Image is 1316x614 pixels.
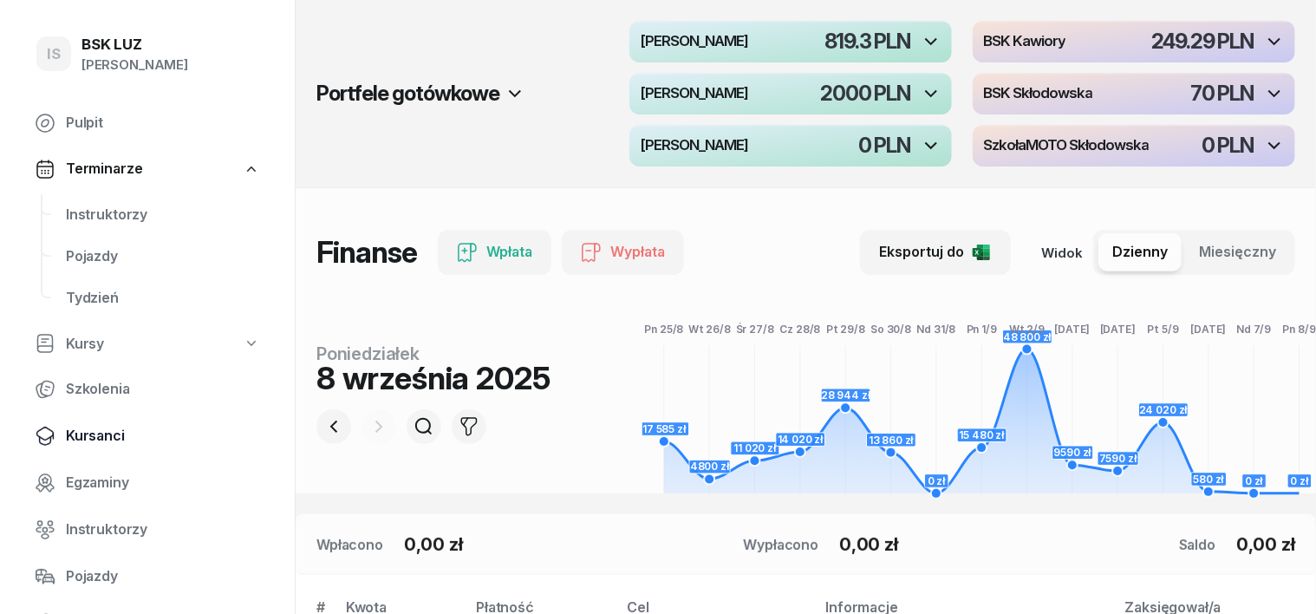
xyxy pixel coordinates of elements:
[66,565,260,588] span: Pojazdy
[52,236,274,278] a: Pojazdy
[66,245,260,268] span: Pojazdy
[824,31,910,52] div: 819.3 PLN
[744,534,819,555] div: Wypłacono
[316,363,551,394] div: 8 września 2025
[629,73,952,114] button: [PERSON_NAME]2000 PLN
[21,509,274,551] a: Instruktorzy
[629,21,952,62] button: [PERSON_NAME]819.3 PLN
[967,323,997,336] tspan: Pn 1/9
[316,534,383,555] div: Wpłacono
[52,278,274,319] a: Tydzień
[860,230,1011,275] button: Eksportuj do
[1151,31,1254,52] div: 249.29 PLN
[640,86,748,101] h4: [PERSON_NAME]
[1148,323,1179,336] tspan: Pt 5/9
[21,369,274,410] a: Szkolenia
[21,102,274,144] a: Pulpit
[1098,233,1182,271] button: Dzienny
[1055,323,1091,336] tspan: [DATE]
[1009,323,1045,336] tspan: Wt 2/9
[1100,323,1136,336] tspan: [DATE]
[826,323,865,336] tspan: Pt 29/8
[47,47,61,62] span: IS
[780,323,821,336] tspan: Cz 28/8
[1185,233,1290,271] button: Miesięczny
[1283,323,1316,336] tspan: Pn 8/9
[983,86,1092,101] h4: BSK Skłodowska
[21,556,274,598] a: Pojazdy
[438,230,551,275] button: Wpłata
[983,34,1065,49] h4: BSK Kawiory
[457,241,532,264] div: Wpłata
[1191,323,1227,336] tspan: [DATE]
[562,230,684,275] button: Wypłata
[66,158,142,180] span: Terminarze
[52,194,274,236] a: Instruktorzy
[1190,83,1254,104] div: 70 PLN
[1237,323,1272,336] tspan: Nd 7/9
[645,323,684,336] tspan: Pn 25/8
[21,149,274,189] a: Terminarze
[973,73,1295,114] button: BSK Skłodowska70 PLN
[66,472,260,494] span: Egzaminy
[316,237,417,268] h1: Finanse
[316,345,551,363] div: poniedziałek
[21,415,274,457] a: Kursanci
[640,138,748,153] h4: [PERSON_NAME]
[983,138,1149,153] h4: SzkołaMOTO Skłodowska
[858,135,910,156] div: 0 PLN
[66,112,260,134] span: Pulpit
[66,204,260,226] span: Instruktorzy
[316,80,499,108] h2: Portfele gotówkowe
[1112,241,1168,264] span: Dzienny
[66,519,260,541] span: Instruktorzy
[917,323,956,336] tspan: Nd 31/8
[870,323,911,336] tspan: So 30/8
[1179,534,1215,555] div: Saldo
[736,322,774,336] tspan: Śr 27/8
[81,54,188,76] div: [PERSON_NAME]
[66,378,260,401] span: Szkolenia
[21,324,274,364] a: Kursy
[581,241,665,264] div: Wypłata
[688,323,731,336] tspan: Wt 26/8
[66,287,260,310] span: Tydzień
[973,125,1295,167] button: SzkołaMOTO Skłodowska0 PLN
[973,21,1295,62] button: BSK Kawiory249.29 PLN
[879,241,992,264] div: Eksportuj do
[629,125,952,167] button: [PERSON_NAME]0 PLN
[66,425,260,447] span: Kursanci
[640,34,748,49] h4: [PERSON_NAME]
[66,333,104,356] span: Kursy
[1199,241,1276,264] span: Miesięczny
[1202,135,1254,156] div: 0 PLN
[21,462,274,504] a: Egzaminy
[81,37,188,52] div: BSK LUZ
[821,83,910,104] div: 2000 PLN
